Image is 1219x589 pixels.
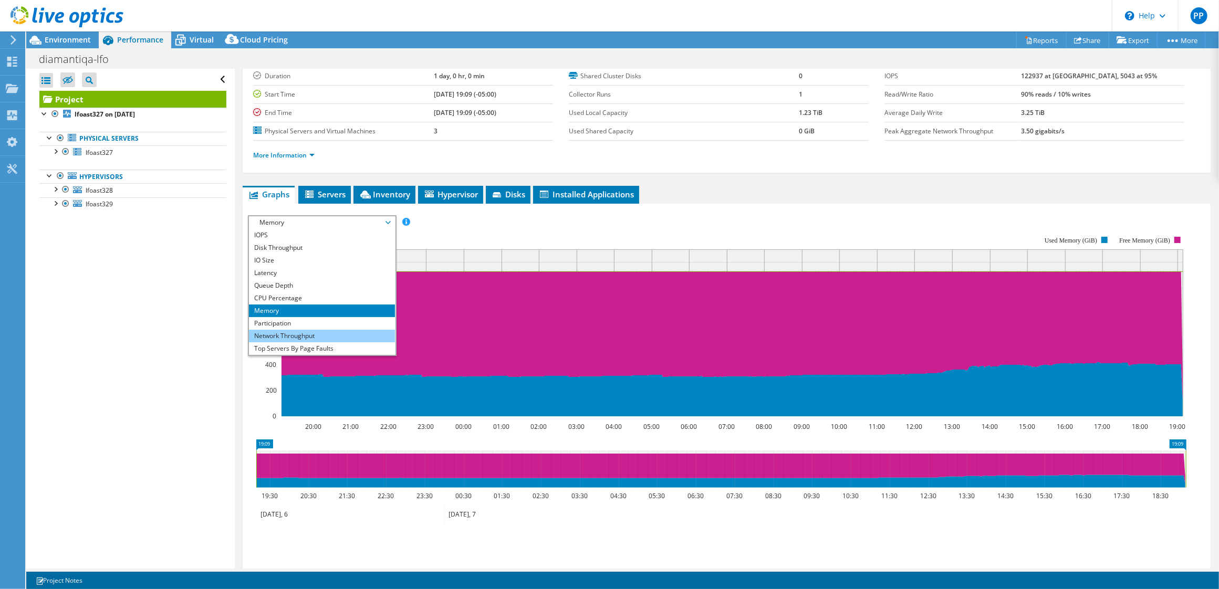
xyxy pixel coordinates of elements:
text: 15:30 [1037,491,1053,500]
text: 10:30 [843,491,859,500]
a: lfoast329 [39,197,226,211]
text: 22:00 [381,422,397,431]
label: IOPS [884,71,1021,81]
text: 0 [273,412,276,420]
li: CPU Percentage [249,292,394,304]
a: Share [1066,32,1109,48]
label: Physical Servers and Virtual Machines [253,126,433,136]
text: 05:30 [649,491,665,500]
text: 09:30 [804,491,820,500]
text: 06:00 [681,422,697,431]
text: 13:00 [944,422,961,431]
li: Network Throughput [249,330,394,342]
span: PP [1191,7,1207,24]
b: 1 [799,90,803,99]
text: 07:00 [719,422,735,431]
span: Environment [45,35,91,45]
text: 400 [265,360,276,369]
text: 23:00 [418,422,434,431]
a: Project Notes [28,574,90,587]
text: 19:00 [1170,422,1186,431]
text: 12:30 [921,491,937,500]
b: 0 GiB [799,127,815,135]
span: lfoast328 [86,186,113,195]
label: End Time [253,108,433,118]
span: Hypervisor [423,189,478,199]
text: 01:00 [494,422,510,431]
text: 18:00 [1132,422,1149,431]
text: 17:00 [1095,422,1111,431]
b: 1.23 TiB [799,108,822,117]
span: Inventory [359,189,410,199]
text: 19:30 [262,491,278,500]
a: lfoast327 [39,145,226,159]
label: Used Shared Capacity [569,126,799,136]
a: More [1157,32,1206,48]
text: 00:30 [456,491,472,500]
text: 04:00 [606,422,622,431]
span: lfoast329 [86,199,113,208]
label: Used Local Capacity [569,108,799,118]
a: Hypervisors [39,170,226,183]
b: 3.50 gigabits/s [1021,127,1065,135]
span: Graphs [248,189,289,199]
li: IO Size [249,254,394,267]
text: 09:00 [794,422,810,431]
text: 22:30 [378,491,394,500]
b: lfoast327 on [DATE] [75,110,135,119]
b: [DATE] 19:09 (-05:00) [434,90,496,99]
text: 03:00 [569,422,585,431]
b: 0 [799,71,803,80]
label: Collector Runs [569,89,799,100]
a: lfoast328 [39,183,226,197]
li: Latency [249,267,394,279]
text: 05:00 [644,422,660,431]
text: 23:30 [417,491,433,500]
text: 11:30 [882,491,898,500]
text: 06:30 [688,491,704,500]
svg: \n [1125,11,1134,20]
text: 03:30 [572,491,588,500]
text: 11:00 [869,422,885,431]
text: 12:00 [907,422,923,431]
text: 21:00 [343,422,359,431]
b: 3 [434,127,437,135]
label: Average Daily Write [884,108,1021,118]
b: [DATE] 19:09 (-05:00) [434,108,496,117]
a: More Information [253,151,315,160]
text: Used Memory (GiB) [1045,237,1097,244]
text: 04:30 [611,491,627,500]
label: Shared Cluster Disks [569,71,799,81]
span: Performance [117,35,163,45]
text: 08:30 [766,491,782,500]
text: 08:00 [756,422,773,431]
text: 16:30 [1076,491,1092,500]
li: Top Servers By Page Faults [249,342,394,355]
span: lfoast327 [86,148,113,157]
li: Queue Depth [249,279,394,292]
label: Duration [253,71,433,81]
b: 90% reads / 10% writes [1021,90,1091,99]
text: 10:00 [831,422,848,431]
text: 00:00 [456,422,472,431]
text: 200 [266,386,277,395]
label: Peak Aggregate Network Throughput [884,126,1021,136]
b: 122937 at [GEOGRAPHIC_DATA], 5043 at 95% [1021,71,1157,80]
text: 20:00 [306,422,322,431]
text: 14:00 [982,422,998,431]
text: 02:00 [531,422,547,431]
span: Installed Applications [538,189,634,199]
text: 21:30 [339,491,356,500]
li: Disk Throughput [249,241,394,254]
li: Participation [249,317,394,330]
text: 20:30 [301,491,317,500]
text: 14:30 [998,491,1014,500]
text: 02:30 [533,491,549,500]
text: 18:30 [1153,491,1169,500]
h1: diamantiqa-lfo [34,54,125,65]
li: IOPS [249,229,394,241]
li: Memory [249,304,394,317]
label: Start Time [253,89,433,100]
a: lfoast327 on [DATE] [39,108,226,121]
b: 1 day, 0 hr, 0 min [434,71,485,80]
